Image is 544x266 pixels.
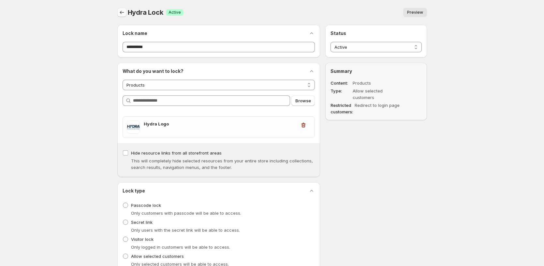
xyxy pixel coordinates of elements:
dd: Products [353,80,403,86]
span: Visitor lock [131,237,154,242]
h3: Hydra Logo [144,121,297,127]
span: Only customers with passcode will be able to access. [131,210,241,216]
h2: Lock name [123,30,147,37]
span: Hide resource links from all storefront areas [131,150,222,156]
span: Active [169,10,181,15]
h2: Status [331,30,421,37]
dd: Allow selected customers [353,88,403,101]
dt: Content: [331,80,351,86]
span: Only logged in customers will be able to access. [131,244,230,250]
button: Preview [403,8,427,17]
dt: Type: [331,88,351,101]
dt: Restricted customers: [331,102,353,115]
span: Secret link [131,220,153,225]
span: This will completely hide selected resources from your entire store including collections, search... [131,158,313,170]
span: Passcode lock [131,203,161,208]
span: Hydra Lock [128,8,163,16]
button: Browse [291,95,315,106]
button: Back [117,8,126,17]
span: Preview [407,10,423,15]
span: Browse [295,97,311,104]
span: Only users with the secret link will be able to access. [131,227,240,233]
dd: Redirect to login page [355,102,405,115]
span: Allow selected customers [131,254,184,259]
h2: What do you want to lock? [123,68,184,75]
h2: Summary [331,68,421,75]
h2: Lock type [123,188,145,194]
